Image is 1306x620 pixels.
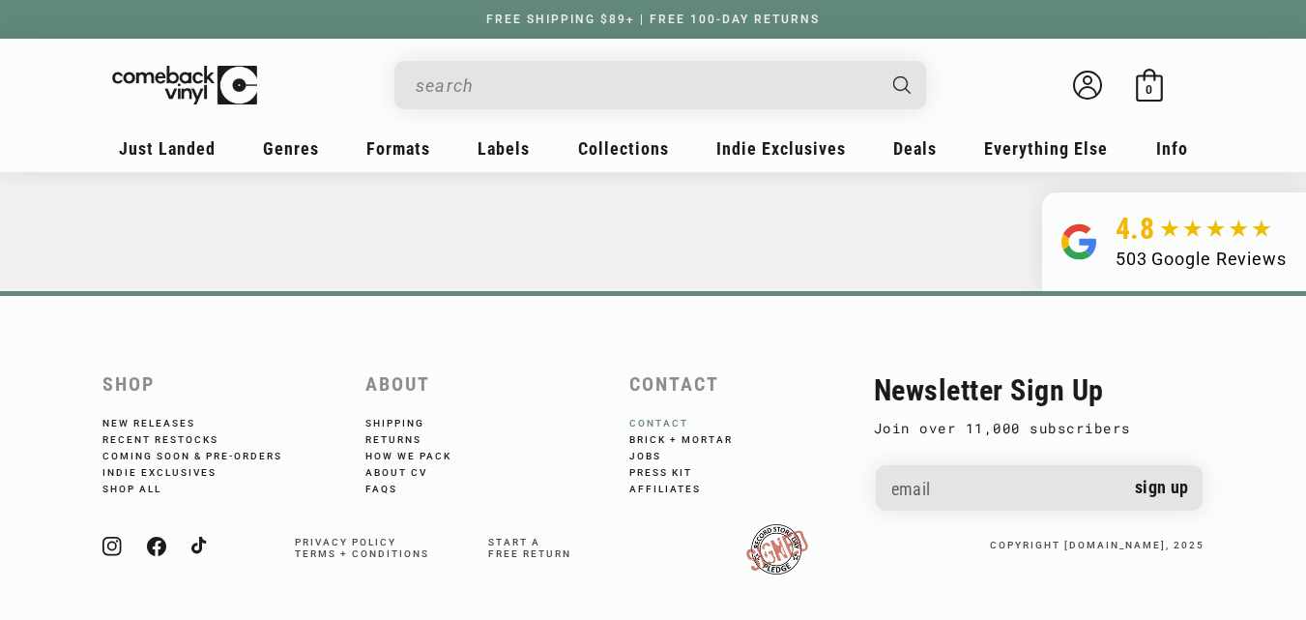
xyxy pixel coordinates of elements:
[394,61,926,109] div: Search
[629,429,759,446] a: Brick + Mortar
[1116,246,1287,272] div: 503 Google Reviews
[365,418,450,429] a: Shipping
[102,446,308,462] a: Coming Soon & Pre-Orders
[629,373,874,396] h2: Contact
[102,373,347,396] h2: Shop
[102,429,245,446] a: Recent Restocks
[629,446,687,462] a: Jobs
[716,138,846,159] span: Indie Exclusives
[578,138,669,159] span: Collections
[629,462,718,479] a: Press Kit
[365,479,423,495] a: FAQs
[876,61,928,109] button: Search
[416,66,874,105] input: When autocomplete results are available use up and down arrows to review and enter to select
[102,462,243,479] a: Indie Exclusives
[990,540,1204,550] small: copyright [DOMAIN_NAME], 2025
[478,138,530,159] span: Labels
[119,138,216,159] span: Just Landed
[629,418,714,429] a: Contact
[365,446,478,462] a: How We Pack
[1120,465,1204,511] button: Sign up
[874,417,1204,440] p: Join over 11,000 subscribers
[488,537,571,559] span: Start a free return
[365,373,610,396] h2: About
[295,548,429,559] a: Terms + Conditions
[876,465,1203,515] input: Email
[102,418,221,429] a: New Releases
[263,138,319,159] span: Genres
[488,537,571,559] a: Start afree return
[629,479,727,495] a: Affiliates
[1160,220,1271,239] img: star5.svg
[874,373,1204,407] h2: Newsletter Sign Up
[1146,82,1152,97] span: 0
[746,524,808,575] img: RSDPledgeSigned-updated.png
[1061,212,1096,272] img: Group.svg
[467,13,839,26] a: FREE SHIPPING $89+ | FREE 100-DAY RETURNS
[102,479,188,495] a: Shop All
[1042,192,1306,291] a: 4.8 503 Google Reviews
[366,138,430,159] span: Formats
[295,537,396,547] a: Privacy Policy
[1156,138,1188,159] span: Info
[1116,212,1155,246] span: 4.8
[893,138,937,159] span: Deals
[365,429,448,446] a: Returns
[984,138,1108,159] span: Everything Else
[365,462,453,479] a: About CV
